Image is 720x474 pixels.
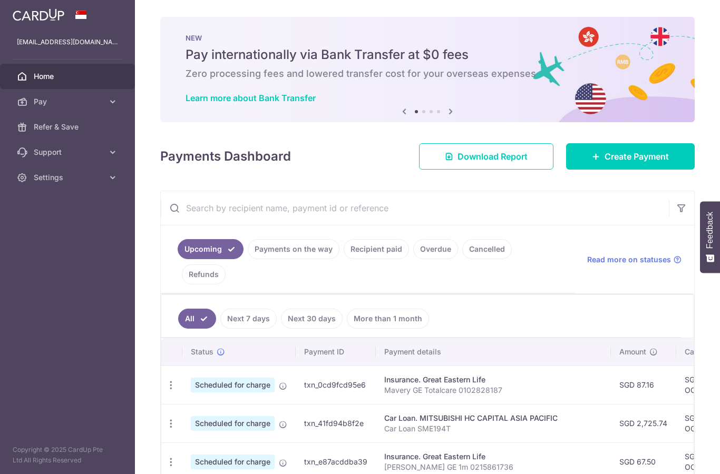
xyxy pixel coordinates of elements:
span: Read more on statuses [587,254,671,265]
a: Next 30 days [281,309,343,329]
td: txn_0cd9fcd95e6 [296,366,376,404]
span: Refer & Save [34,122,103,132]
span: Support [34,147,103,157]
span: Home [34,71,103,82]
h6: Zero processing fees and lowered transfer cost for your overseas expenses [186,67,669,80]
div: Insurance. Great Eastern Life [384,451,602,462]
input: Search by recipient name, payment id or reference [161,191,669,225]
th: Payment ID [296,338,376,366]
span: Pay [34,96,103,107]
p: Mavery GE Totalcare 0102828187 [384,385,602,396]
p: NEW [186,34,669,42]
span: Scheduled for charge [191,378,275,392]
img: CardUp [13,8,64,21]
p: [PERSON_NAME] GE 1m 0215861736 [384,462,602,472]
div: Insurance. Great Eastern Life [384,374,602,385]
th: Payment details [376,338,611,366]
span: Status [191,347,213,357]
button: Feedback - Show survey [700,201,720,273]
a: More than 1 month [347,309,429,329]
a: Read more on statuses [587,254,682,265]
td: txn_41fd94b8f2e [296,404,376,442]
td: SGD 2,725.74 [611,404,676,442]
span: Settings [34,172,103,183]
span: Scheduled for charge [191,416,275,431]
a: Create Payment [566,143,695,170]
a: Upcoming [178,239,244,259]
h4: Payments Dashboard [160,147,291,166]
span: Amount [619,347,646,357]
span: Create Payment [605,150,669,163]
a: Payments on the way [248,239,339,259]
span: Scheduled for charge [191,455,275,469]
span: Feedback [705,212,715,249]
a: Recipient paid [344,239,409,259]
p: [EMAIL_ADDRESS][DOMAIN_NAME] [17,37,118,47]
a: Refunds [182,264,226,284]
a: Learn more about Bank Transfer [186,93,316,103]
a: All [178,309,216,329]
a: Cancelled [462,239,512,259]
td: SGD 87.16 [611,366,676,404]
span: Download Report [458,150,528,163]
h5: Pay internationally via Bank Transfer at $0 fees [186,46,669,63]
a: Download Report [419,143,553,170]
a: Next 7 days [220,309,277,329]
img: Bank transfer banner [160,17,695,122]
div: Car Loan. MITSUBISHI HC CAPITAL ASIA PACIFIC [384,413,602,423]
p: Car Loan SME194T [384,423,602,434]
a: Overdue [413,239,458,259]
